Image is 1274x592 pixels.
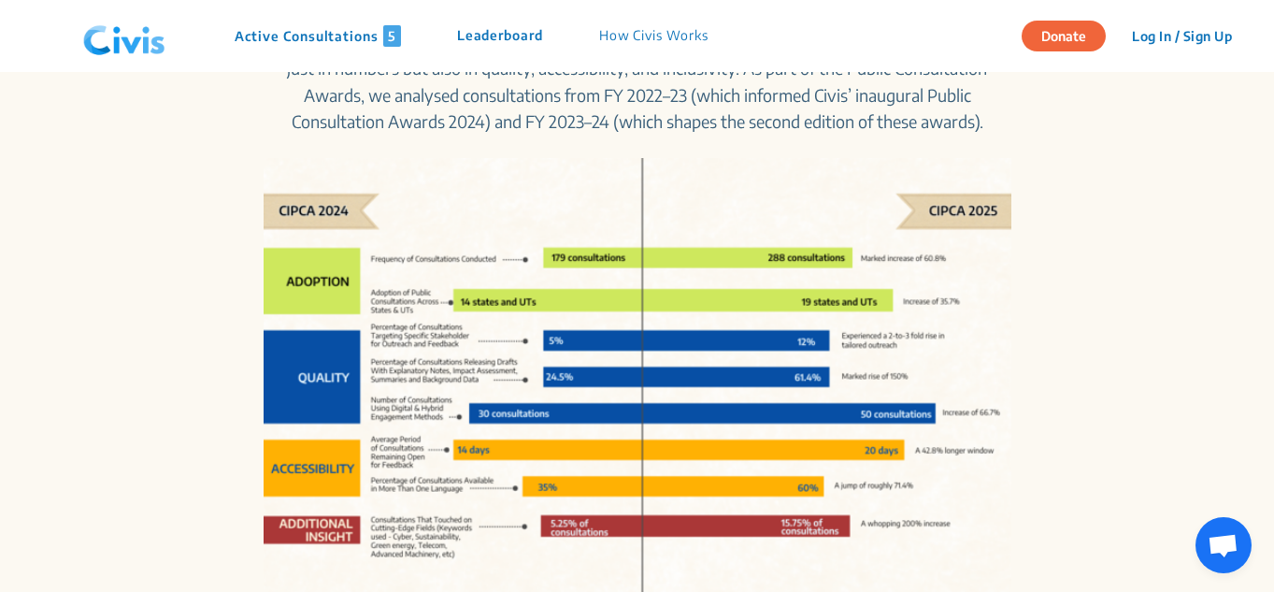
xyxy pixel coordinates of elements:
button: Log In / Sign Up [1120,22,1244,51]
img: navlogo.png [76,8,173,65]
p: Over the past year, public consultations in [GEOGRAPHIC_DATA] have seen remarkable growth—not jus... [264,28,1011,136]
p: Active Consultations [235,25,401,47]
button: Donate [1022,21,1106,51]
p: Leaderboard [457,25,543,47]
span: 5 [383,25,401,47]
p: How Civis Works [599,25,709,47]
div: Open chat [1195,517,1252,573]
a: Donate [1022,25,1120,44]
